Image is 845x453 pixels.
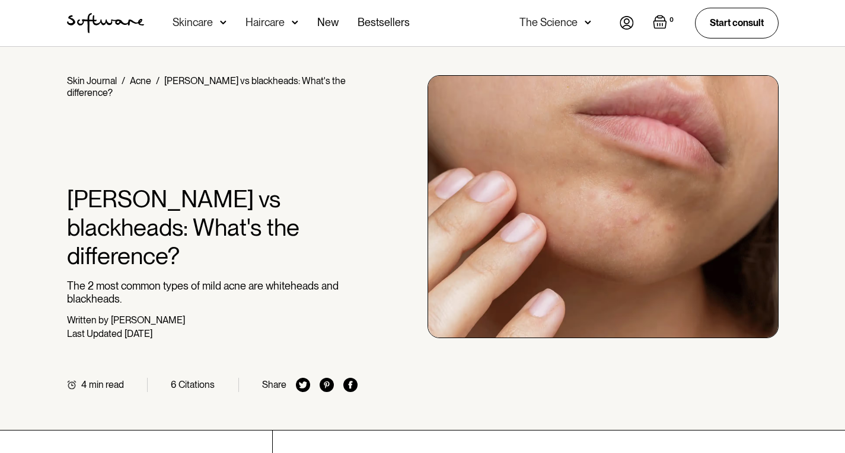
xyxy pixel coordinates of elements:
[695,8,779,38] a: Start consult
[653,15,676,31] a: Open empty cart
[67,75,117,86] a: Skin Journal
[67,75,346,98] div: [PERSON_NAME] vs blackheads: What's the difference?
[262,379,286,390] div: Share
[292,17,298,28] img: arrow down
[89,379,124,390] div: min read
[67,314,109,326] div: Written by
[585,17,591,28] img: arrow down
[67,328,122,339] div: Last Updated
[130,75,151,86] a: Acne
[111,314,185,326] div: [PERSON_NAME]
[122,75,125,86] div: /
[220,17,227,28] img: arrow down
[67,13,144,33] a: home
[667,15,676,25] div: 0
[343,378,358,392] img: facebook icon
[171,379,176,390] div: 6
[67,13,144,33] img: Software Logo
[67,185,358,270] h1: [PERSON_NAME] vs blackheads: What's the difference?
[67,279,358,305] p: The 2 most common types of mild acne are whiteheads and blackheads.
[519,17,578,28] div: The Science
[178,379,215,390] div: Citations
[156,75,160,86] div: /
[245,17,285,28] div: Haircare
[125,328,152,339] div: [DATE]
[296,378,310,392] img: twitter icon
[81,379,87,390] div: 4
[173,17,213,28] div: Skincare
[320,378,334,392] img: pinterest icon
